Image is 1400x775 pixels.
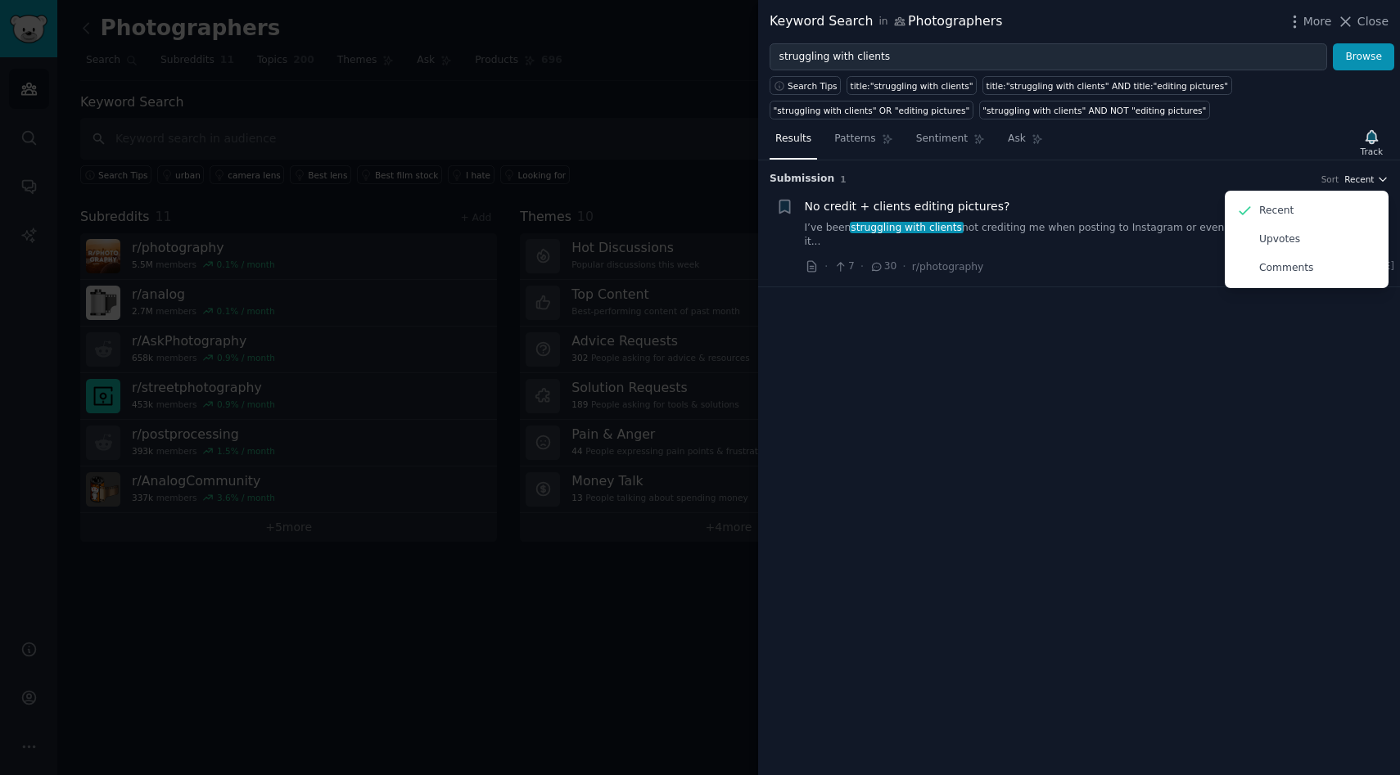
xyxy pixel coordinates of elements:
[770,101,973,119] a: "struggling with clients" OR "editing pictures"
[770,126,817,160] a: Results
[979,101,1210,119] a: "struggling with clients" AND NOT "editing pictures"
[770,11,1002,32] div: Keyword Search Photographers
[1303,13,1332,30] span: More
[770,76,841,95] button: Search Tips
[916,132,968,146] span: Sentiment
[1002,126,1049,160] a: Ask
[982,105,1206,116] div: "struggling with clients" AND NOT "editing pictures"
[850,222,964,233] span: struggling with clients
[878,15,887,29] span: in
[824,258,828,275] span: ·
[987,80,1228,92] div: title:"struggling with clients" AND title:"editing pictures"
[851,80,973,92] div: title:"struggling with clients"
[1286,13,1332,30] button: More
[1333,43,1394,71] button: Browse
[829,126,898,160] a: Patterns
[770,43,1327,71] input: Try a keyword related to your business
[1355,125,1389,160] button: Track
[1361,146,1383,157] div: Track
[910,126,991,160] a: Sentiment
[860,258,864,275] span: ·
[1321,173,1339,185] div: Sort
[770,172,834,187] span: Submission
[1337,13,1389,30] button: Close
[834,132,875,146] span: Patterns
[902,258,905,275] span: ·
[869,259,896,274] span: 30
[982,76,1231,95] a: title:"struggling with clients" AND title:"editing pictures"
[805,221,1395,250] a: I’ve beenstruggling with clientsnot crediting me when posting to Instagram or even Facebook. It’s...
[1259,232,1300,247] p: Upvotes
[805,198,1010,215] a: No credit + clients editing pictures?
[788,80,838,92] span: Search Tips
[775,132,811,146] span: Results
[1008,132,1026,146] span: Ask
[1344,173,1374,185] span: Recent
[833,259,854,274] span: 7
[847,76,977,95] a: title:"struggling with clients"
[840,174,846,184] span: 1
[774,105,970,116] div: "struggling with clients" OR "editing pictures"
[1357,13,1389,30] span: Close
[1259,204,1294,219] p: Recent
[1344,173,1389,185] button: Recent
[912,261,984,273] span: r/photography
[1259,261,1313,276] p: Comments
